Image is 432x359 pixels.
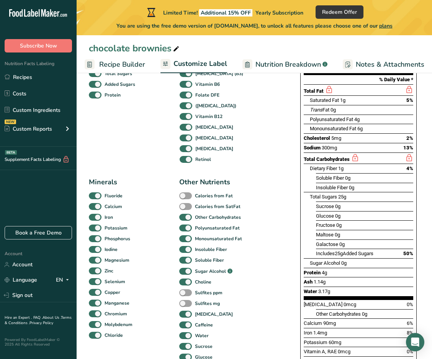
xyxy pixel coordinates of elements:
span: 2% [406,135,413,141]
span: 0mcg [338,349,350,354]
span: 4g [354,116,360,122]
a: Privacy Policy [29,320,53,326]
span: 1g [340,97,345,103]
span: 4g [322,270,327,275]
b: Chromium [105,310,127,317]
b: Sulfites ppm [195,289,223,296]
span: Sucrose [316,203,334,209]
span: Saturated Fat [310,97,339,103]
b: Total Sugars [105,70,132,77]
b: Folate DFE [195,92,219,98]
span: 1.4mg [313,330,327,336]
a: FAQ . [33,315,43,320]
span: Monounsaturated Fat [310,126,356,131]
span: Other Carbohydrates [316,311,361,317]
span: 0g [349,185,354,190]
span: Includes Added Sugars [316,251,373,256]
span: 0g [362,311,367,317]
b: Iron [105,214,113,221]
b: Soluble Fiber [195,257,224,264]
span: Glucose [316,213,334,219]
div: EN [56,275,72,285]
span: 50% [403,251,413,256]
b: Water [195,332,209,339]
span: Sodium [304,145,321,151]
span: Protein [304,270,321,275]
span: Nutrition Breakdown [255,59,321,70]
b: Insoluble Fiber [195,246,227,253]
div: chocolate brownies [89,41,181,55]
span: 5% [406,97,413,103]
span: 60mg [329,339,341,345]
span: Maltose [316,232,334,238]
span: Total Fat [304,88,324,94]
span: Total Carbohydrates [304,156,350,162]
span: Total Sugars [310,194,337,200]
span: Additional 15% OFF [199,9,252,16]
div: Custom Reports [5,125,52,133]
span: Redeem Offer [322,8,357,16]
span: 0% [407,349,413,354]
span: Customize Label [173,59,227,69]
b: Sugar Alcohol [195,268,226,275]
b: Iodine [105,246,118,253]
b: ([MEDICAL_DATA]) [195,102,236,109]
span: 90mg [323,320,336,326]
span: 3.17g [318,289,330,294]
span: 0g [335,232,340,238]
div: Other Nutrients [179,177,251,187]
b: Copper [105,289,120,296]
div: Limited Time! [146,8,303,17]
span: 0g [339,241,345,247]
b: Added Sugars [105,81,135,88]
b: Zinc [105,267,113,274]
b: Potassium [105,225,128,231]
div: Minerals [89,177,161,187]
b: Monounsaturated Fat [195,235,242,242]
b: Caffeine [195,321,213,328]
span: Fructose [316,222,335,228]
span: Water [304,289,317,294]
b: Retinol [195,156,211,163]
b: Magnesium [105,257,129,264]
a: Notes & Attachments [343,56,424,73]
span: Vitamin A, RAE [304,349,337,354]
span: 8% [407,330,413,336]
b: Calories from SatFat [195,203,241,210]
span: Potassium [304,339,327,345]
b: Choline [195,279,211,285]
span: Iron [304,330,312,336]
span: 6g [357,126,363,131]
span: 6% [407,320,413,326]
b: Calories from Fat [195,192,233,199]
span: Ash [304,279,313,285]
span: 300mg [322,145,337,151]
span: 0g [331,107,336,113]
span: 1g [338,166,344,171]
span: Soluble Fiber [316,175,344,181]
b: Phosphorus [105,235,130,242]
span: 0g [335,203,340,209]
span: 4% [406,166,413,171]
i: Trans [310,107,322,113]
a: Hire an Expert . [5,315,32,320]
span: Polyunsaturated Fat [310,116,353,122]
b: Molybdenum [105,321,133,328]
b: [MEDICAL_DATA] (B3) [195,70,243,77]
span: 5mg [331,135,341,141]
a: Terms & Conditions . [5,315,72,326]
div: Open Intercom Messenger [406,333,424,351]
span: 0mcg [344,302,356,307]
button: Redeem Offer [316,5,363,19]
span: plans [379,22,393,30]
b: [MEDICAL_DATA] [195,134,233,141]
span: Galactose [316,241,338,247]
span: 0g [335,213,340,219]
span: 25g [338,194,346,200]
span: Yearly Subscription [255,9,303,16]
b: Vitamin B12 [195,113,223,120]
span: Recipe Builder [99,59,145,70]
span: 0% [407,302,413,307]
b: Other Carbohydrates [195,214,241,221]
span: Notes & Attachments [356,59,424,70]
